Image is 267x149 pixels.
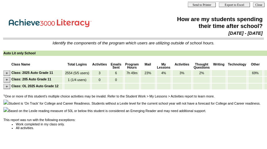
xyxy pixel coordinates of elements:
[139,16,263,30] td: How are my students spending their time after school?
[64,62,90,70] td: Total Logins
[4,16,97,29] img: Achieve3000 Reports Logo
[109,62,123,70] td: Emails Sent
[248,70,262,76] td: 69%
[3,94,5,97] sup: 1
[109,77,123,83] td: 0
[173,70,192,76] td: 3%
[92,70,107,76] td: 3
[3,84,10,89] input: +
[253,2,265,7] input: Close
[11,71,53,74] nobr: Class: 2025 Auto Grade 11
[139,30,263,36] td: [DATE] - [DATE]
[193,70,210,76] td: 2%
[11,77,62,83] td: Class: 205 Auto Grade 11
[141,70,155,76] td: 23%
[228,62,247,70] td: Technology
[11,70,62,76] td: Class: 2025 Auto Grade 11
[3,77,10,82] input: +
[92,62,107,70] td: Activities
[11,84,62,89] td: Class: OL 2025 Auto Grade 12
[219,2,250,7] input: Export to Excel
[141,62,155,70] td: Mail
[109,70,123,76] td: 6
[248,62,262,70] td: Other
[11,62,30,66] nobr: Class Name
[193,62,210,70] td: Thought Questions
[125,70,139,76] td: 7h 49m
[212,62,226,70] td: Writing
[64,77,90,83] td: 1 (1/4 users)
[3,100,8,105] img: ccr.gif
[157,70,171,76] td: 4%
[11,84,59,88] nobr: Class: OL 2025 Auto Grade 12
[173,62,192,70] td: Activities
[3,70,10,76] input: +
[3,41,264,45] td: Identify the components of the program which users are utilizing outside of school hours.
[3,107,8,112] img: dr.png
[64,70,90,76] td: 2554 (5/5 users)
[11,77,51,81] nobr: Class: 205 Auto Grade 11
[125,62,139,70] td: Program Hours
[92,77,107,83] td: 0
[188,2,216,7] input: Send to Printer
[157,62,171,70] td: My Lessons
